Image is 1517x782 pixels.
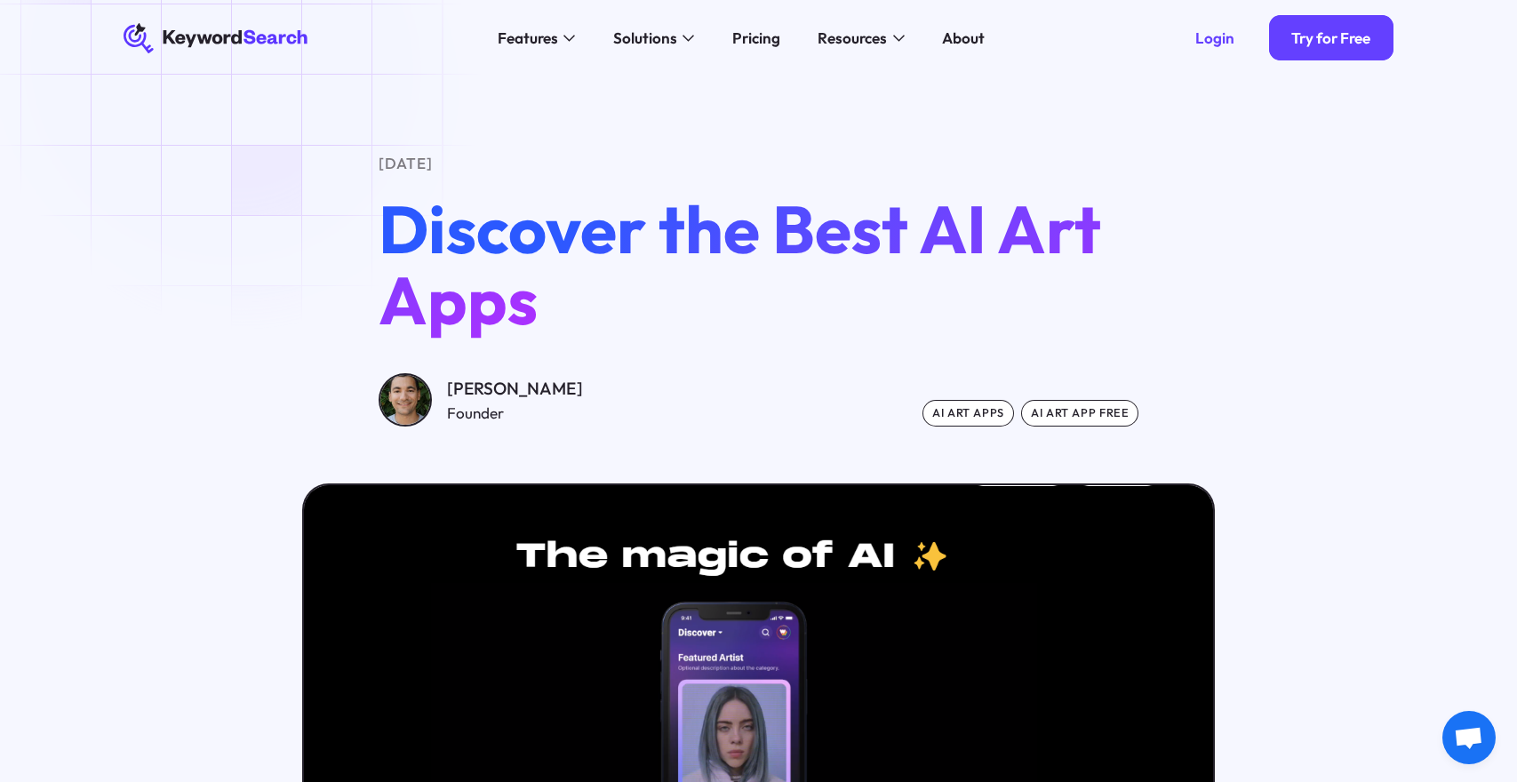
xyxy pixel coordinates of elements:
[1195,28,1234,47] div: Login
[942,27,985,50] div: About
[379,152,1139,175] div: [DATE]
[613,27,677,50] div: Solutions
[1291,28,1370,47] div: Try for Free
[379,187,1101,340] span: Discover the Best AI Art Apps
[1173,15,1258,60] a: Login
[447,402,583,425] div: Founder
[922,400,1013,427] div: ai art apps
[818,27,887,50] div: Resources
[732,27,780,50] div: Pricing
[721,23,792,53] a: Pricing
[1269,15,1393,60] a: Try for Free
[498,27,558,50] div: Features
[447,375,583,402] div: [PERSON_NAME]
[931,23,997,53] a: About
[1021,400,1138,427] div: ai art app free
[1442,711,1496,764] a: Open chat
